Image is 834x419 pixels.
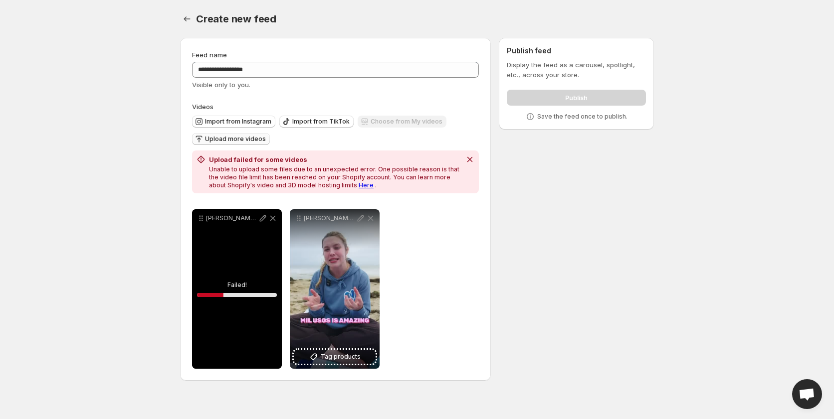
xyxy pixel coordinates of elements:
h2: Upload failed for some videos [209,154,461,164]
span: Videos [192,103,213,111]
span: Import from TikTok [292,118,350,126]
button: Upload more videos [192,133,270,145]
span: Visible only to you. [192,81,250,89]
span: Create new feed [196,13,276,25]
p: [PERSON_NAME] for Mil Usos [206,214,258,222]
div: [PERSON_NAME] for Mil UsosTag products [290,209,380,369]
button: Import from TikTok [279,116,354,128]
p: Unable to upload some files due to an unexpected error. One possible reason is that the video fil... [209,165,461,189]
button: Dismiss notification [463,152,477,166]
span: Import from Instagram [205,118,271,126]
button: Import from Instagram [192,116,275,128]
div: Open chat [792,379,822,409]
p: [PERSON_NAME] for Mil Usos [304,214,356,222]
button: Tag products [294,350,376,364]
a: Here [359,181,374,189]
span: Upload more videos [205,135,266,143]
h2: Publish feed [507,46,646,56]
span: Feed name [192,51,227,59]
button: Settings [180,12,194,26]
div: [PERSON_NAME] for Mil UsosFailed!33% [192,209,282,369]
span: Tag products [321,352,361,362]
p: Save the feed once to publish. [537,113,627,121]
p: Display the feed as a carousel, spotlight, etc., across your store. [507,60,646,80]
